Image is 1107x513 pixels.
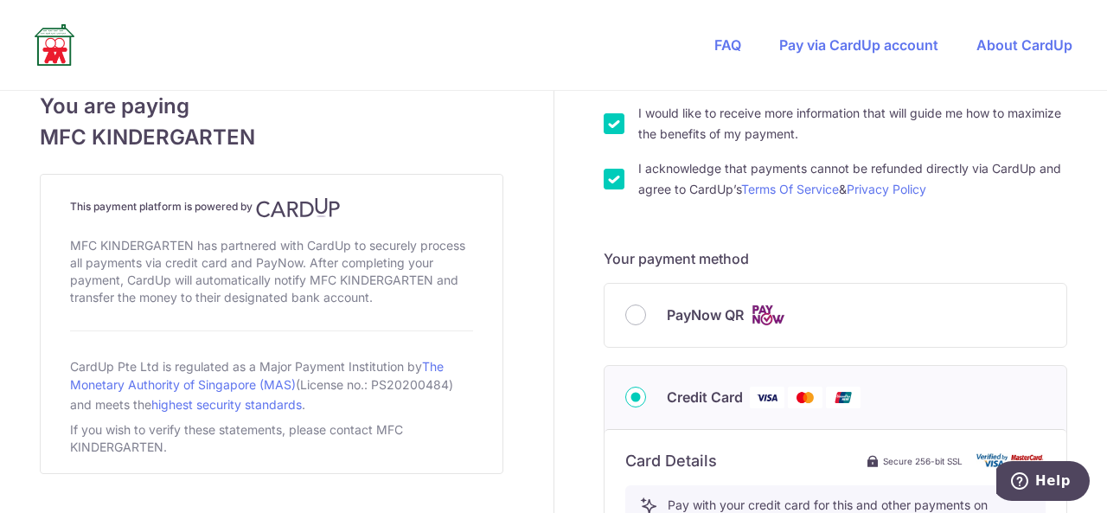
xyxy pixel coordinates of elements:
[40,91,503,122] span: You are paying
[976,36,1072,54] a: About CardUp
[750,387,784,408] img: Visa
[996,461,1090,504] iframe: Opens a widget where you can find more information
[151,397,302,412] a: highest security standards
[751,305,785,326] img: Cards logo
[70,352,473,418] div: CardUp Pte Ltd is regulated as a Major Payment Institution by (License no.: PS20200484) and meets...
[847,182,926,196] a: Privacy Policy
[70,197,473,218] h4: This payment platform is powered by
[625,451,717,471] h6: Card Details
[826,387,861,408] img: Union Pay
[256,197,341,218] img: CardUp
[70,418,473,459] div: If you wish to verify these statements, please contact MFC KINDERGARTEN.
[883,454,963,468] span: Secure 256-bit SSL
[667,305,744,325] span: PayNow QR
[625,305,1046,326] div: PayNow QR Cards logo
[714,36,741,54] a: FAQ
[779,36,938,54] a: Pay via CardUp account
[70,234,473,310] div: MFC KINDERGARTEN has partnered with CardUp to securely process all payments via credit card and P...
[741,182,839,196] a: Terms Of Service
[638,103,1067,144] label: I would like to receive more information that will guide me how to maximize the benefits of my pa...
[976,453,1046,468] img: card secure
[604,248,1067,269] h5: Your payment method
[667,387,743,407] span: Credit Card
[788,387,822,408] img: Mastercard
[40,122,503,153] span: MFC KINDERGARTEN
[638,158,1067,200] label: I acknowledge that payments cannot be refunded directly via CardUp and agree to CardUp’s &
[625,387,1046,408] div: Credit Card Visa Mastercard Union Pay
